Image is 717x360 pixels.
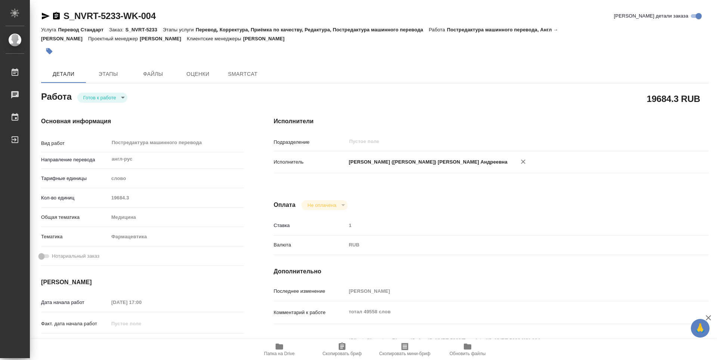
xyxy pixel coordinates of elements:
input: Пустое поле [109,192,244,203]
p: Клиентские менеджеры [187,36,243,41]
span: Папка на Drive [264,351,295,356]
p: Общая тематика [41,214,109,221]
p: Вид работ [41,140,109,147]
span: [PERSON_NAME] детали заказа [614,12,688,20]
h4: Оплата [274,201,296,210]
button: Скопировать мини-бриф [373,339,436,360]
div: RUB [346,239,673,251]
button: Папка на Drive [248,339,311,360]
div: слово [109,172,244,185]
span: Детали [46,69,81,79]
h2: Работа [41,89,72,103]
p: [PERSON_NAME] ([PERSON_NAME]) [PERSON_NAME] Андреевна [346,158,508,166]
button: Готов к работе [81,94,118,101]
p: [PERSON_NAME] [243,36,290,41]
p: S_NVRT-5233 [125,27,163,32]
span: Этапы [90,69,126,79]
span: Скопировать бриф [322,351,361,356]
p: Направление перевода [41,156,109,164]
input: Пустое поле [346,286,673,297]
input: Пустое поле [348,137,655,146]
span: Скопировать мини-бриф [379,351,430,356]
p: Перевод Стандарт [58,27,109,32]
p: Тематика [41,233,109,240]
span: Файлы [135,69,171,79]
button: Скопировать ссылку для ЯМессенджера [41,12,50,21]
p: Комментарий к работе [274,309,346,316]
input: Пустое поле [109,338,174,348]
div: Готов к работе [301,200,347,210]
p: Подразделение [274,139,346,146]
button: Не оплачена [305,202,338,208]
p: Путь на drive [274,338,346,345]
div: Медицина [109,211,244,224]
p: Кол-во единиц [41,194,109,202]
input: Пустое поле [346,220,673,231]
span: Оценки [180,69,216,79]
button: Скопировать ссылку [52,12,61,21]
p: Последнее изменение [274,288,346,295]
p: Проектный менеджер [88,36,140,41]
p: Работа [429,27,447,32]
div: Фармацевтика [109,230,244,243]
span: Обновить файлы [450,351,486,356]
button: Скопировать бриф [311,339,373,360]
span: Нотариальный заказ [52,252,99,260]
button: Обновить файлы [436,339,499,360]
button: 🙏 [691,319,710,338]
h4: Исполнители [274,117,709,126]
p: Тарифные единицы [41,175,109,182]
textarea: тотал 49558 слов [346,305,673,318]
p: Дата начала работ [41,299,109,306]
a: S_NVRT-5233-WK-004 [63,11,156,21]
button: Удалить исполнителя [515,153,531,170]
div: Готов к работе [77,93,127,103]
h4: Основная информация [41,117,244,126]
p: Заказ: [109,27,125,32]
p: Ставка [274,222,346,229]
textarea: /Clients/Novartos_Pharma/Orders/S_NVRT-5233/Translated/S_NVRT-5233-WK-004 [346,334,673,347]
h4: Дополнительно [274,267,709,276]
p: Валюта [274,241,346,249]
p: Перевод, Корректура, Приёмка по качеству, Редактура, Постредактура машинного перевода [196,27,429,32]
input: Пустое поле [109,318,174,329]
p: [PERSON_NAME] [140,36,187,41]
p: Услуга [41,27,58,32]
p: Исполнитель [274,158,346,166]
button: Добавить тэг [41,43,58,59]
p: Факт. дата начала работ [41,320,109,328]
span: SmartCat [225,69,261,79]
input: Пустое поле [109,297,174,308]
h2: 19684.3 RUB [647,92,700,105]
span: 🙏 [694,320,707,336]
p: Этапы услуги [163,27,196,32]
h4: [PERSON_NAME] [41,278,244,287]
